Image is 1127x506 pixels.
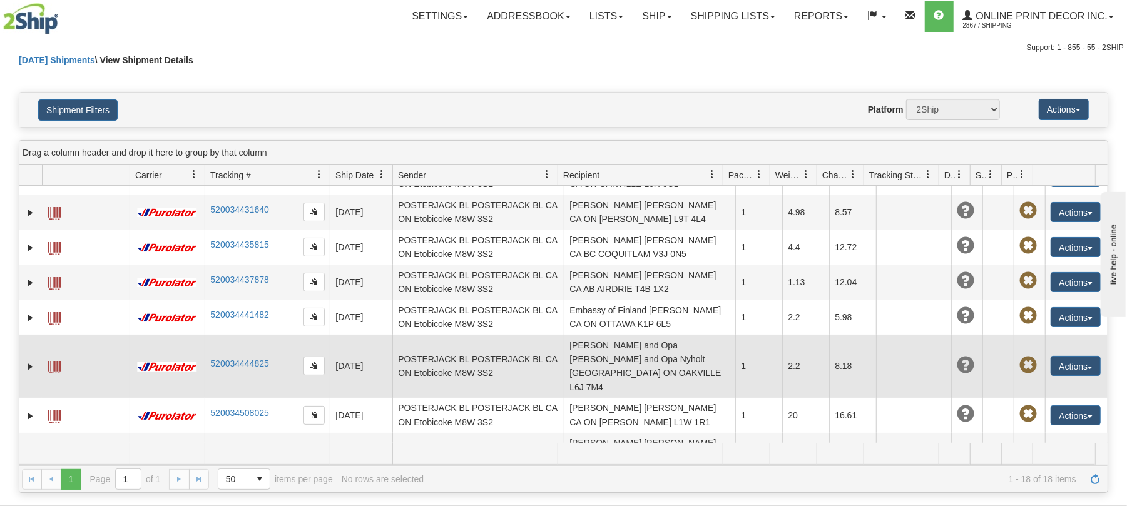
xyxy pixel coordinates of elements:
a: Expand [24,241,37,254]
span: Tracking # [210,169,251,181]
span: Recipient [563,169,599,181]
span: Pickup Not Assigned [1019,405,1037,423]
button: Copy to clipboard [303,308,325,326]
span: Sender [398,169,426,181]
td: 1 [735,265,782,300]
a: Weight filter column settings [795,164,817,185]
td: POSTERJACK BL POSTERJACK BL CA ON Etobicoke M8W 3S2 [392,335,564,398]
span: Pickup Not Assigned [1019,237,1037,255]
button: Copy to clipboard [303,273,325,291]
img: 11 - Purolator [135,362,199,372]
td: [DATE] [330,195,392,230]
span: Unknown [957,237,974,255]
a: Carrier filter column settings [183,164,205,185]
a: Tracking # filter column settings [309,164,330,185]
td: 86.94 [829,433,876,482]
a: Label [48,271,61,291]
span: Pickup Status [1007,169,1017,181]
button: Actions [1051,237,1101,257]
a: Sender filter column settings [536,164,558,185]
a: Packages filter column settings [748,164,770,185]
a: Charge filter column settings [842,164,864,185]
div: grid grouping header [19,141,1108,165]
td: 8.18 [829,335,876,398]
td: POSTERJACK BL POSTERJACK BL CA ON Etobicoke M8W 3S2 [392,433,564,482]
div: Support: 1 - 855 - 55 - 2SHIP [3,43,1124,53]
a: 520034435815 [210,240,268,250]
td: 32 [782,433,829,482]
td: POSTERJACK BL POSTERJACK BL CA ON Etobicoke M8W 3S2 [392,195,564,230]
td: [PERSON_NAME] and Opa [PERSON_NAME] and Opa Nyholt [GEOGRAPHIC_DATA] ON OAKVILLE L6J 7M4 [564,335,735,398]
td: 1 [735,230,782,265]
td: 8.57 [829,195,876,230]
button: Actions [1051,272,1101,292]
button: Copy to clipboard [303,238,325,256]
td: 2 [735,433,782,482]
a: Recipient filter column settings [701,164,723,185]
span: Unknown [957,202,974,220]
a: 520034441482 [210,310,268,320]
span: Page 1 [61,469,81,489]
td: POSTERJACK BL POSTERJACK BL CA ON Etobicoke M8W 3S2 [392,398,564,433]
div: live help - online [9,11,116,20]
td: 12.04 [829,265,876,300]
span: \ View Shipment Details [95,55,193,65]
span: select [250,469,270,489]
td: [DATE] [330,265,392,300]
td: POSTERJACK BL POSTERJACK BL CA ON Etobicoke M8W 3S2 [392,265,564,300]
span: Delivery Status [944,169,955,181]
td: [PERSON_NAME] [PERSON_NAME] CA ON [PERSON_NAME] L9T 4L4 [564,195,735,230]
a: Expand [24,206,37,219]
td: [PERSON_NAME] [PERSON_NAME] CA BC COQUITLAM V3J 0N5 [564,230,735,265]
a: 520034431640 [210,205,268,215]
a: Refresh [1085,469,1105,489]
span: Page of 1 [90,468,161,490]
span: Online Print Decor Inc. [973,11,1108,21]
span: Shipment Issues [976,169,986,181]
td: 1 [735,300,782,335]
span: items per page [218,468,333,490]
button: Copy to clipboard [303,203,325,221]
a: [DATE] Shipments [19,55,95,65]
img: logo2867.jpg [3,3,58,34]
span: Unknown [957,272,974,290]
td: 4.4 [782,230,829,265]
span: Weight [775,169,802,181]
span: Pickup Not Assigned [1019,272,1037,290]
td: 1 [735,195,782,230]
button: Actions [1051,307,1101,327]
td: 2.2 [782,335,829,398]
span: Carrier [135,169,162,181]
a: Label [48,355,61,375]
span: Pickup Not Assigned [1019,307,1037,325]
td: [DATE] [330,230,392,265]
img: 11 - Purolator [135,313,199,323]
div: No rows are selected [342,474,424,484]
img: 11 - Purolator [135,243,199,253]
span: Packages [728,169,755,181]
a: Lists [580,1,633,32]
td: [DATE] [330,335,392,398]
a: Label [48,236,61,256]
span: Ship Date [335,169,374,181]
span: Unknown [957,405,974,423]
span: Unknown [957,307,974,325]
a: Shipment Issues filter column settings [980,164,1001,185]
span: Page sizes drop down [218,468,270,490]
td: 1 [735,398,782,433]
td: 12.72 [829,230,876,265]
label: Platform [868,103,904,116]
td: [DATE] [330,398,392,433]
a: Online Print Decor Inc. 2867 / Shipping [954,1,1123,32]
td: 1 [735,335,782,398]
td: [DATE] [330,300,392,335]
span: Unknown [957,357,974,374]
a: Label [48,405,61,425]
a: Expand [24,410,37,422]
td: 20 [782,398,829,433]
a: Label [48,306,61,326]
input: Page 1 [116,469,141,489]
a: Expand [24,311,37,324]
span: Pickup Not Assigned [1019,357,1037,374]
a: Ship [633,1,681,32]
